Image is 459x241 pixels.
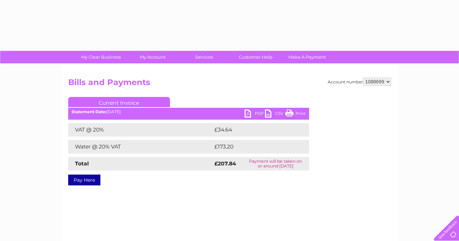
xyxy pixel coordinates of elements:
b: Statement Date: [72,109,107,114]
td: Water @ 20% VAT [68,140,213,154]
a: My Account [125,51,180,63]
a: Services [176,51,232,63]
td: VAT @ 20% [68,123,213,137]
a: Pay Here [68,175,100,185]
td: £34.64 [213,123,296,137]
a: Print [285,109,306,119]
strong: Total [75,160,89,167]
a: CSV [265,109,285,119]
div: [DATE] [68,109,309,114]
h2: Bills and Payments [68,78,391,91]
div: Account number [328,78,391,86]
a: Make A Payment [279,51,335,63]
a: My Clear Business [73,51,129,63]
a: Current Invoice [68,97,170,107]
a: Customer Help [228,51,284,63]
a: PDF [245,109,265,119]
td: £173.20 [213,140,297,154]
strong: £207.84 [214,160,236,167]
td: Payment will be taken on or around [DATE] [242,157,309,170]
